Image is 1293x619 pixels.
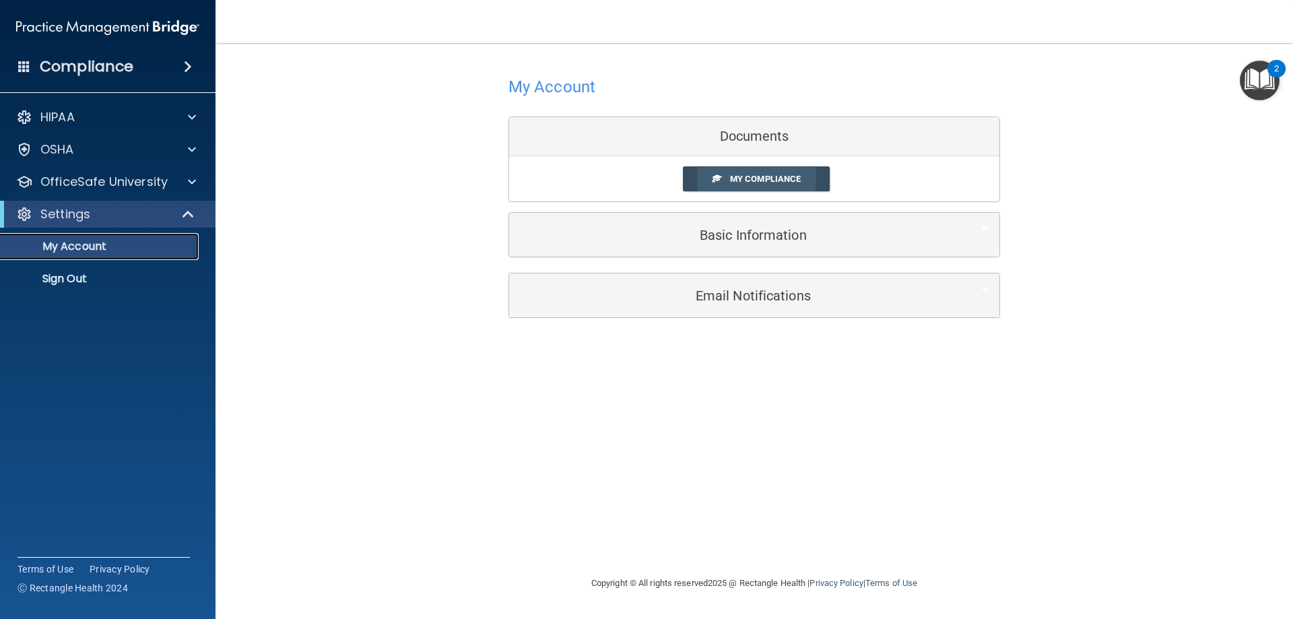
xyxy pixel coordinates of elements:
[809,578,863,588] a: Privacy Policy
[40,57,133,76] h4: Compliance
[865,578,917,588] a: Terms of Use
[18,581,128,595] span: Ⓒ Rectangle Health 2024
[40,141,74,158] p: OSHA
[40,109,75,125] p: HIPAA
[1060,523,1277,577] iframe: Drift Widget Chat Controller
[508,78,595,96] h4: My Account
[9,240,193,253] p: My Account
[1240,61,1280,100] button: Open Resource Center, 2 new notifications
[509,117,999,156] div: Documents
[1274,69,1279,86] div: 2
[16,206,195,222] a: Settings
[16,14,199,41] img: PMB logo
[18,562,73,576] a: Terms of Use
[508,562,1000,605] div: Copyright © All rights reserved 2025 @ Rectangle Health | |
[519,220,989,250] a: Basic Information
[9,272,193,286] p: Sign Out
[40,206,90,222] p: Settings
[16,109,196,125] a: HIPAA
[16,174,196,190] a: OfficeSafe University
[90,562,150,576] a: Privacy Policy
[730,174,801,184] span: My Compliance
[519,228,948,242] h5: Basic Information
[40,174,168,190] p: OfficeSafe University
[519,280,989,311] a: Email Notifications
[16,141,196,158] a: OSHA
[519,288,948,303] h5: Email Notifications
